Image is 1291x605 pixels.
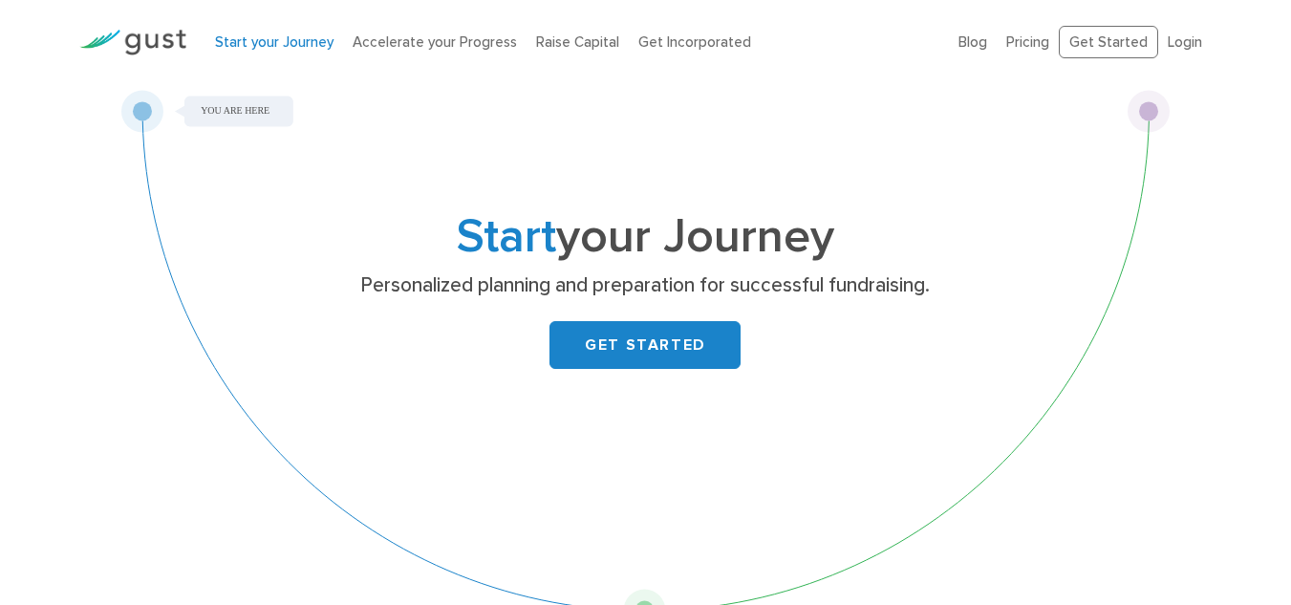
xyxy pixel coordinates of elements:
[536,33,619,51] a: Raise Capital
[457,208,556,265] span: Start
[268,215,1022,259] h1: your Journey
[79,30,186,55] img: Gust Logo
[638,33,751,51] a: Get Incorporated
[275,272,1016,299] p: Personalized planning and preparation for successful fundraising.
[1006,33,1049,51] a: Pricing
[1168,33,1202,51] a: Login
[353,33,517,51] a: Accelerate your Progress
[958,33,987,51] a: Blog
[549,321,741,369] a: GET STARTED
[1059,26,1158,59] a: Get Started
[215,33,334,51] a: Start your Journey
